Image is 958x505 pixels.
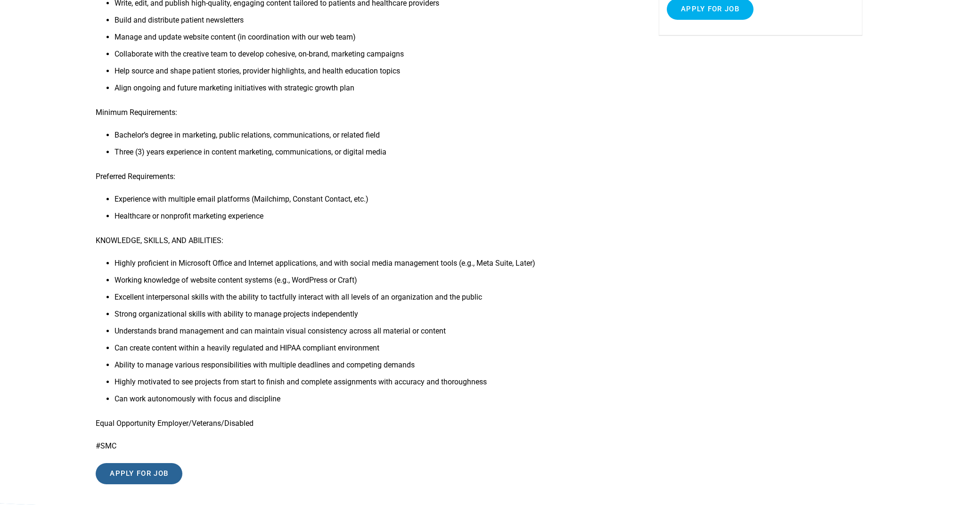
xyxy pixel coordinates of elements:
[115,359,620,376] li: Ability to manage various responsibilities with multiple deadlines and competing demands
[115,292,620,309] li: Excellent interpersonal skills with the ability to tactfully interact with all levels of an organ...
[115,211,620,228] li: Healthcare or nonprofit marketing experience
[115,342,620,359] li: Can create content within a heavily regulated and HIPAA compliant environment
[96,440,620,452] p: #SMC
[115,130,620,147] li: Bachelor’s degree in marketing, public relations, communications, or related field
[96,418,620,429] p: Equal Opportunity Employer/Veterans/Disabled
[115,194,620,211] li: Experience with multiple email platforms (Mailchimp, Constant Contact, etc.)
[115,393,620,410] li: Can work autonomously with focus and discipline
[115,15,620,32] li: Build and distribute patient newsletters
[115,65,620,82] li: Help source and shape patient stories, provider highlights, and health education topics
[96,463,182,484] input: Apply for job
[96,107,620,118] p: Minimum Requirements:
[115,275,620,292] li: Working knowledge of website content systems (e.g., WordPress or Craft)
[115,32,620,49] li: Manage and update website content (in coordination with our web team)
[96,171,620,182] p: Preferred Requirements:
[115,376,620,393] li: Highly motivated to see projects from start to finish and complete assignments with accuracy and ...
[115,258,620,275] li: Highly proficient in Microsoft Office and Internet applications, and with social media management...
[115,309,620,326] li: Strong organizational skills with ability to manage projects independently
[115,82,620,99] li: Align ongoing and future marketing initiatives with strategic growth plan
[115,49,620,65] li: Collaborate with the creative team to develop cohesive, on-brand, marketing campaigns
[115,326,620,342] li: Understands brand management and can maintain visual consistency across all material or content
[96,235,620,246] p: KNOWLEDGE, SKILLS, AND ABILITIES:
[115,147,620,163] li: Three (3) years experience in content marketing, communications, or digital media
